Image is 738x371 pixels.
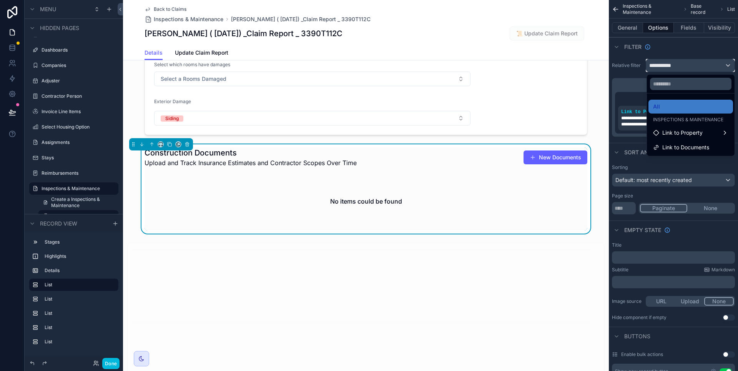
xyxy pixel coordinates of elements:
span: Link to Property [662,128,703,137]
span: All [653,102,660,111]
h2: No items could be found [330,197,402,206]
span: Link to Documents [662,143,709,152]
a: Update Claim Report [175,46,228,61]
a: [PERSON_NAME] ( [DATE]) _Claim Report _ 3390T112C [231,15,371,23]
span: Back to Claims [154,6,186,12]
span: Update Claim Report [175,49,228,57]
h1: Construction Documents [145,147,357,158]
a: Back to Claims [145,6,186,12]
h1: [PERSON_NAME] ( [DATE]) _Claim Report _ 3390T112C [145,28,342,39]
span: Upload and Track Insurance Estimates and Contractor Scopes Over Time [145,158,357,167]
a: Inspections & Maintenance [145,15,223,23]
a: Details [145,46,163,60]
span: Inspections & Maintenance [154,15,223,23]
span: Details [145,49,163,57]
button: New Documents [524,150,587,164]
span: Inspections & Maintenance [653,117,723,123]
